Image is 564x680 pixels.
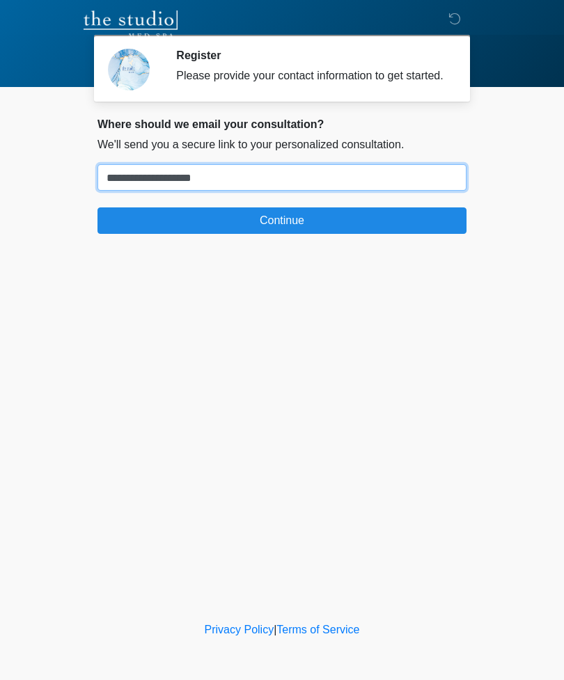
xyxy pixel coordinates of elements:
[274,624,276,635] a: |
[108,49,150,90] img: Agent Avatar
[176,49,446,62] h2: Register
[176,68,446,84] div: Please provide your contact information to get started.
[97,136,467,153] p: We'll send you a secure link to your personalized consultation.
[84,10,178,38] img: The Studio Med Spa Logo
[97,118,467,131] h2: Where should we email your consultation?
[276,624,359,635] a: Terms of Service
[205,624,274,635] a: Privacy Policy
[97,207,467,234] button: Continue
